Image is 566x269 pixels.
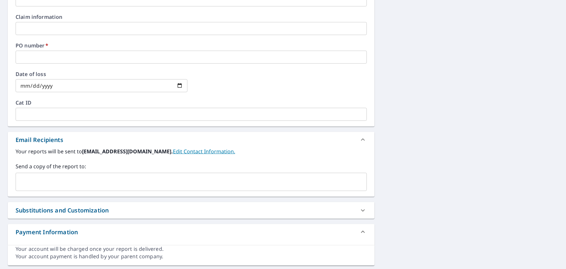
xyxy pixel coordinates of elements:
[16,206,109,215] div: Substitutions and Customization
[16,135,63,144] div: Email Recipients
[16,14,367,19] label: Claim information
[16,228,78,237] div: Payment Information
[8,132,375,147] div: Email Recipients
[173,148,235,155] a: EditContactInfo
[16,71,187,77] label: Date of loss
[16,162,367,170] label: Send a copy of the report to:
[16,245,367,253] div: Your account will be charged once your report is delivered.
[16,43,367,48] label: PO number
[16,100,367,105] label: Cat ID
[16,147,367,155] label: Your reports will be sent to
[16,253,367,260] div: Your account payment is handled by your parent company.
[8,224,375,240] div: Payment Information
[8,202,375,219] div: Substitutions and Customization
[82,148,173,155] b: [EMAIL_ADDRESS][DOMAIN_NAME].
